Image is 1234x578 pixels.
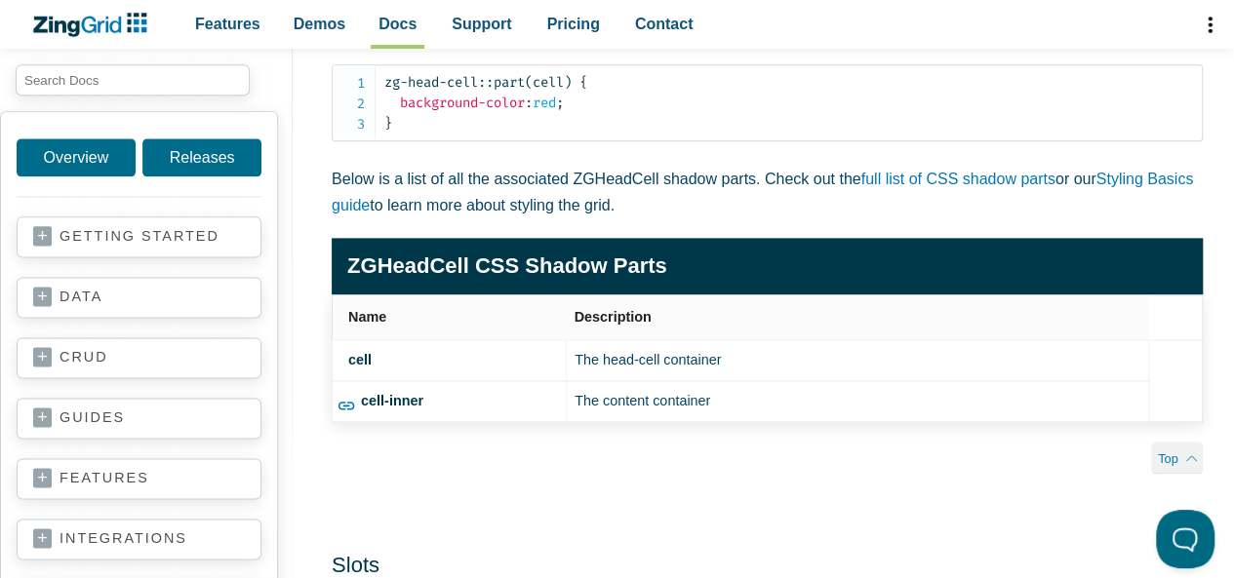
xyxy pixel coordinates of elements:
span: Support [452,11,511,37]
span: } [384,115,392,132]
span: : [525,95,533,111]
th: Description [567,294,1149,339]
a: Slots [332,553,379,577]
td: The content container [567,380,1149,421]
iframe: Toggle Customer Support [1156,510,1214,568]
span: Pricing [547,11,600,37]
span: Docs [378,11,417,37]
input: search input [16,64,250,96]
code: red [384,72,1202,134]
td: The head-cell container [567,339,1149,380]
a: crud [33,348,245,367]
a: features [33,469,245,488]
span: Demos [294,11,345,37]
a: data [33,288,245,307]
th: Name [333,294,567,339]
span: Features [195,11,260,37]
a: cell-inner [337,304,546,410]
a: guides [33,408,245,428]
strong: cell-inner [361,393,423,408]
a: full list of CSS shadow parts [861,171,1055,187]
p: Below is a list of all the associated ZGHeadCell shadow parts. Check out the or our to learn more... [332,166,1203,218]
a: ZingChart Logo. Click to return to the homepage [31,13,157,37]
span: { [579,74,587,91]
span: Contact [635,11,694,37]
span: background-color [400,95,525,111]
a: Overview [17,138,136,176]
caption: ZGHeadCell CSS Shadow Parts [332,238,1203,293]
a: getting started [33,227,245,247]
span: zg-head-cell::part(cell) [384,74,572,91]
span: ; [556,95,564,111]
a: Releases [142,138,261,176]
a: integrations [33,529,245,549]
